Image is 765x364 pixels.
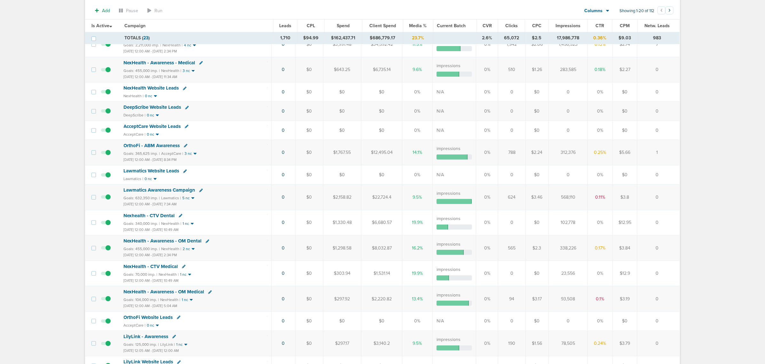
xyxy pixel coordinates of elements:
small: Lawmatics | [124,177,144,181]
td: 19.9% [402,261,433,286]
span: CPC [532,23,541,28]
td: 1,710 [273,32,297,44]
td: 0% [476,331,498,356]
small: LilyLink | [161,342,175,347]
small: AcceptCare | [162,151,184,156]
span: Nexhealth - CTV Dental [124,213,175,218]
td: 0% [402,312,433,331]
small: NexHealth | [162,247,182,251]
td: $1,330.48 [323,210,361,235]
td: $2.74 [613,32,637,57]
span: N/A [437,89,444,95]
td: $0 [295,235,323,261]
td: 568,110 [548,185,588,210]
td: 0% [402,83,433,102]
small: 0 nc [145,177,152,181]
td: 0 [548,165,588,185]
span: LilyLink - Awareness [124,334,169,339]
td: 0% [476,235,498,261]
span: Clicks [505,23,518,28]
a: 0 [282,318,285,324]
span: Add [102,8,110,13]
span: N/A [437,128,444,133]
td: $3.8 [613,185,637,210]
small: 1 nc [180,272,187,277]
td: 0 [548,83,588,102]
small: [DATE] 12:05 AM - [DATE] 12:00 AM [124,349,179,353]
td: 0 [637,121,680,140]
td: 9.6% [402,57,433,82]
td: $0 [295,331,323,356]
td: 0 [637,312,680,331]
td: 0.25% [588,140,612,165]
span: CPL [307,23,315,28]
td: $0 [525,121,548,140]
label: impressions [437,266,461,273]
td: 0 [637,286,680,312]
button: Go to next page [666,6,674,14]
label: impressions [437,190,461,197]
td: $0 [361,102,402,121]
small: [DATE] 12:00 AM - [DATE] 10:49 AM [124,228,179,232]
td: $0 [613,102,637,121]
td: $0 [295,140,323,165]
span: Client Spend [369,23,396,28]
td: $0 [295,32,323,57]
td: $0 [295,286,323,312]
small: NexHealth | [163,43,183,47]
td: 0 [498,83,525,102]
small: AcceptCare | [124,323,146,328]
td: $0 [613,121,637,140]
span: NexHealth - Awareness - Medical [124,60,195,66]
td: $3,991.48 [323,32,361,57]
label: impressions [437,146,461,152]
td: 0 [498,165,525,185]
td: $0 [323,165,361,185]
span: N/A [437,172,444,178]
small: 0 nc [147,132,154,137]
td: $686,779.17 [362,32,403,44]
td: $0 [361,165,402,185]
td: $0 [613,312,637,331]
span: Leads [279,23,291,28]
td: $297.17 [323,331,361,356]
small: DeepScribe | [124,113,146,117]
small: Goals: 70,000 imp. | [124,272,158,277]
td: $12,495.04 [361,140,402,165]
td: $297.92 [323,286,361,312]
td: 0 [498,210,525,235]
span: Is Active [91,23,112,28]
td: $0 [613,165,637,185]
td: 0.24% [588,331,612,356]
td: 0 [637,102,680,121]
td: 16.2% [402,235,433,261]
td: 0.36% [588,32,612,44]
td: $2.27 [613,57,637,82]
td: 1 [637,140,680,165]
td: 0% [402,165,433,185]
span: NexHealth - CTV Medical [124,264,178,269]
td: 0% [476,165,498,185]
td: $0 [295,210,323,235]
small: NexHealth | [124,94,144,98]
td: $6,735.14 [361,57,402,82]
a: 0 [282,128,285,133]
td: $2.06 [525,32,548,57]
span: Spend [337,23,350,28]
span: Current Batch [437,23,466,28]
td: 565 [498,235,525,261]
td: 14.1% [402,140,433,165]
td: $9.03 [612,32,637,44]
small: Lawmatics | [162,196,181,200]
td: 0% [588,312,612,331]
span: NexHealth - Awareness - OM Dental [124,238,202,244]
td: $1.26 [525,57,548,82]
span: CTR [595,23,604,28]
span: Lawmatics Awareness Campaign [124,187,195,193]
td: $5.66 [613,140,637,165]
td: $3.46 [525,185,548,210]
td: 190 [498,331,525,356]
td: 0 [498,121,525,140]
td: $12.9 [613,261,637,286]
td: 0% [476,185,498,210]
